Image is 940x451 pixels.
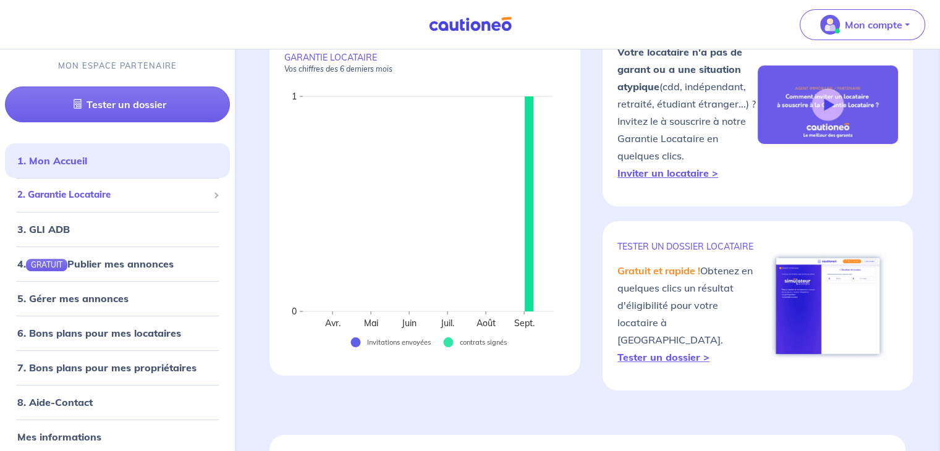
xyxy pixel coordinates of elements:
em: Vos chiffres des 6 derniers mois [284,64,392,74]
a: 7. Bons plans pour mes propriétaires [17,361,197,374]
p: (cdd, indépendant, retraité, étudiant étranger...) ? Invitez le à souscrire à notre Garantie Loca... [617,43,758,182]
div: 7. Bons plans pour mes propriétaires [5,355,230,380]
a: 5. Gérer mes annonces [17,292,129,305]
p: Obtenez en quelques clics un résultat d'éligibilité pour votre locataire à [GEOGRAPHIC_DATA]. [617,262,758,366]
div: 6. Bons plans pour mes locataires [5,321,230,345]
div: Mes informations [5,424,230,449]
text: Juin [401,318,417,329]
text: Août [476,318,496,329]
div: 4.GRATUITPublier mes annonces [5,251,230,276]
a: 3. GLI ADB [17,223,70,235]
a: Tester un dossier [5,86,230,122]
text: Sept. [514,318,535,329]
div: 8. Aide-Contact [5,390,230,415]
text: Avr. [325,318,341,329]
div: 5. Gérer mes annonces [5,286,230,311]
text: Mai [364,318,378,329]
span: 2. Garantie Locataire [17,188,208,202]
p: MON ESPACE PARTENAIRE [58,60,177,72]
p: Mon compte [845,17,902,32]
a: 6. Bons plans pour mes locataires [17,327,181,339]
button: illu_account_valid_menu.svgMon compte [800,9,925,40]
strong: Votre locataire n'a pas de garant ou a une situation atypique [617,46,742,93]
a: Tester un dossier > [617,351,709,363]
a: Mes informations [17,431,101,443]
img: video-gli-new-none.jpg [758,65,898,145]
div: 1. Mon Accueil [5,148,230,173]
img: illu_account_valid_menu.svg [820,15,840,35]
a: 4.GRATUITPublier mes annonces [17,258,174,270]
text: 1 [292,91,297,102]
img: simulateur.png [769,251,886,360]
p: TESTER un dossier locataire [617,241,758,252]
div: 2. Garantie Locataire [5,183,230,207]
a: 8. Aide-Contact [17,396,93,408]
text: Juil. [440,318,454,329]
em: Gratuit et rapide ! [617,264,700,277]
a: Inviter un locataire > [617,167,718,179]
text: 0 [292,306,297,317]
a: 1. Mon Accueil [17,154,87,167]
img: Cautioneo [424,17,517,32]
p: GARANTIE LOCATAIRE [284,52,565,74]
div: 3. GLI ADB [5,217,230,242]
